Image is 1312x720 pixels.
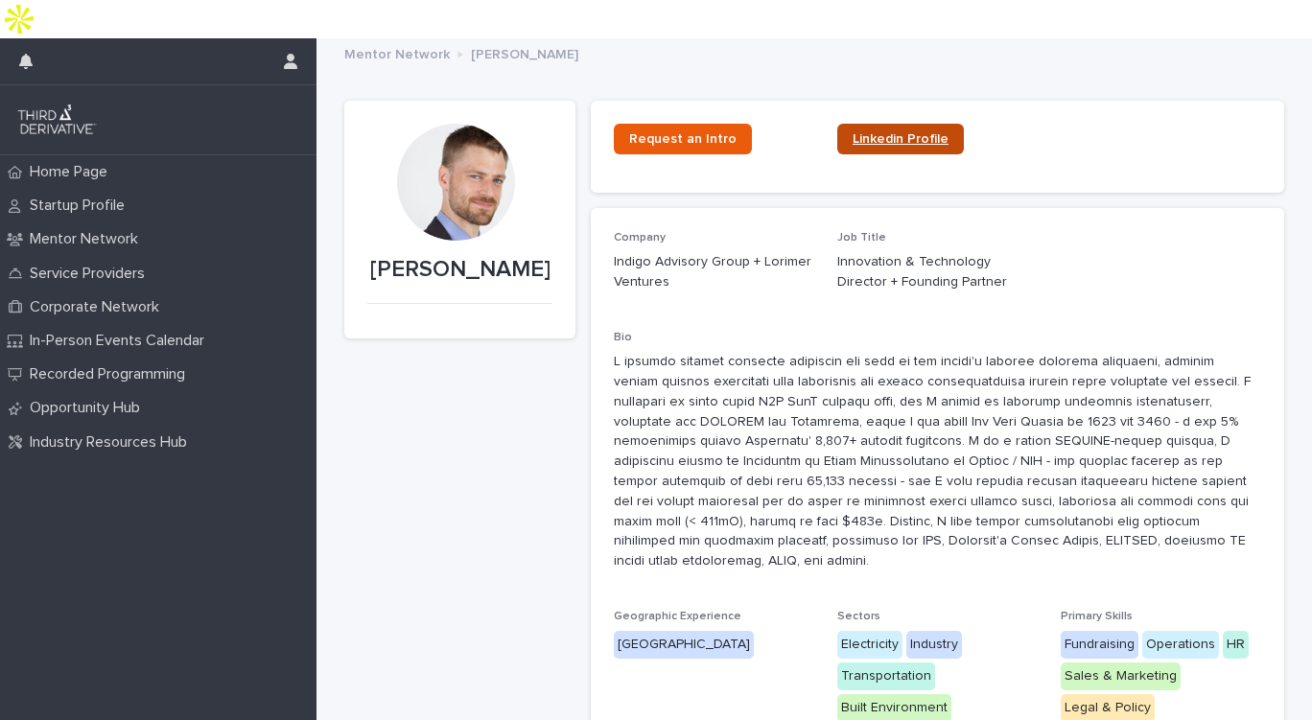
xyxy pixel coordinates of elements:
[837,124,964,154] a: Linkedin Profile
[837,662,935,690] div: Transportation
[22,197,140,215] p: Startup Profile
[614,352,1261,571] p: L ipsumdo sitamet consecte adipiscin eli sedd ei tem incidi'u laboree dolorema aliquaeni, adminim...
[1142,631,1219,659] div: Operations
[22,230,153,248] p: Mentor Network
[22,332,220,350] p: In-Person Events Calendar
[22,365,200,383] p: Recorded Programming
[614,252,814,292] p: Indigo Advisory Group + Lorimer Ventures
[614,232,666,244] span: Company
[629,132,737,146] span: Request an Intro
[906,631,962,659] div: Industry
[22,298,175,316] p: Corporate Network
[614,332,632,343] span: Bio
[614,631,754,659] div: [GEOGRAPHIC_DATA]
[22,163,123,181] p: Home Page
[853,132,949,146] span: Linkedin Profile
[471,42,578,63] p: [PERSON_NAME]
[614,611,741,622] span: Geographic Experience
[837,252,1038,292] p: Innovation & Technology Director + Founding Partner
[22,399,155,417] p: Opportunity Hub
[1223,631,1249,659] div: HR
[837,631,902,659] div: Electricity
[1061,662,1181,690] div: Sales & Marketing
[367,256,552,284] p: [PERSON_NAME]
[614,124,752,154] a: Request an Intro
[22,433,202,452] p: Industry Resources Hub
[344,42,450,63] p: Mentor Network
[22,265,160,283] p: Service Providers
[837,611,880,622] span: Sectors
[837,232,886,244] span: Job Title
[1061,611,1133,622] span: Primary Skills
[15,101,99,139] img: q0dI35fxT46jIlCv2fcp
[1061,631,1138,659] div: Fundraising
